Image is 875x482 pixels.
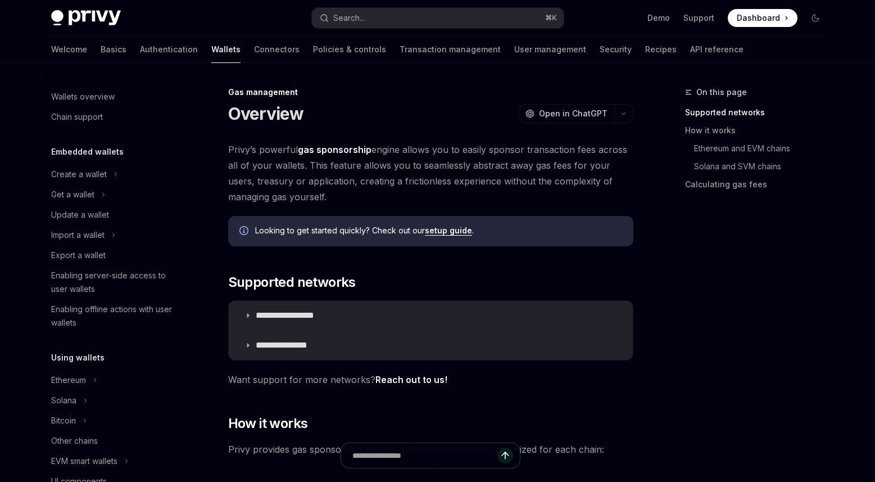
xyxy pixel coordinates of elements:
[737,12,780,24] span: Dashboard
[539,108,607,119] span: Open in ChatGPT
[333,11,365,25] div: Search...
[254,36,300,63] a: Connectors
[51,414,76,427] div: Bitcoin
[101,36,126,63] a: Basics
[228,273,356,291] span: Supported networks
[518,104,614,123] button: Open in ChatGPT
[375,374,447,386] a: Reach out to us!
[685,103,833,121] a: Supported networks
[694,139,833,157] a: Ethereum and EVM chains
[645,36,677,63] a: Recipes
[51,228,105,242] div: Import a wallet
[211,36,241,63] a: Wallets
[690,36,743,63] a: API reference
[425,226,472,236] a: setup guide
[51,10,121,26] img: dark logo
[51,249,106,262] div: Export a wallet
[228,415,308,433] span: How it works
[685,121,833,139] a: How it works
[51,110,103,124] div: Chain support
[42,87,186,107] a: Wallets overview
[42,265,186,299] a: Enabling server-side access to user wallets
[255,225,622,236] span: Looking to get started quickly? Check out our .
[683,12,714,24] a: Support
[545,13,557,22] span: ⌘ K
[51,36,87,63] a: Welcome
[647,12,670,24] a: Demo
[312,8,564,28] button: Search...⌘K
[497,448,513,463] button: Send message
[51,373,86,387] div: Ethereum
[514,36,586,63] a: User management
[42,107,186,127] a: Chain support
[600,36,632,63] a: Security
[51,90,115,103] div: Wallets overview
[313,36,386,63] a: Policies & controls
[228,87,633,98] div: Gas management
[42,431,186,451] a: Other chains
[806,9,824,27] button: Toggle dark mode
[298,144,371,155] strong: gas sponsorship
[51,434,98,448] div: Other chains
[51,303,179,330] div: Enabling offline actions with user wallets
[42,245,186,265] a: Export a wallet
[51,394,76,407] div: Solana
[694,157,833,175] a: Solana and SVM chains
[228,103,304,124] h1: Overview
[400,36,501,63] a: Transaction management
[685,175,833,193] a: Calculating gas fees
[228,142,633,205] span: Privy’s powerful engine allows you to easily sponsor transaction fees across all of your wallets....
[140,36,198,63] a: Authentication
[239,226,251,237] svg: Info
[51,188,94,201] div: Get a wallet
[51,208,109,222] div: Update a wallet
[51,168,107,181] div: Create a wallet
[51,454,117,468] div: EVM smart wallets
[696,85,747,99] span: On this page
[51,269,179,296] div: Enabling server-side access to user wallets
[51,351,105,364] h5: Using wallets
[51,145,124,159] h5: Embedded wallets
[728,9,797,27] a: Dashboard
[42,205,186,225] a: Update a wallet
[228,372,633,388] span: Want support for more networks?
[42,299,186,333] a: Enabling offline actions with user wallets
